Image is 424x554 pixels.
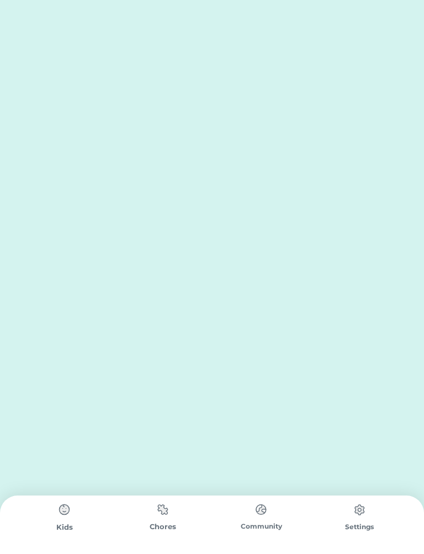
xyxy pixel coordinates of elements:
[348,499,370,521] img: type%3Dchores%2C%20state%3Ddefault.svg
[15,522,114,533] div: Kids
[310,522,409,532] div: Settings
[212,521,310,531] div: Community
[114,521,212,532] div: Chores
[54,499,76,521] img: type%3Dchores%2C%20state%3Ddefault.svg
[152,499,174,520] img: type%3Dchores%2C%20state%3Ddefault.svg
[250,499,272,520] img: type%3Dchores%2C%20state%3Ddefault.svg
